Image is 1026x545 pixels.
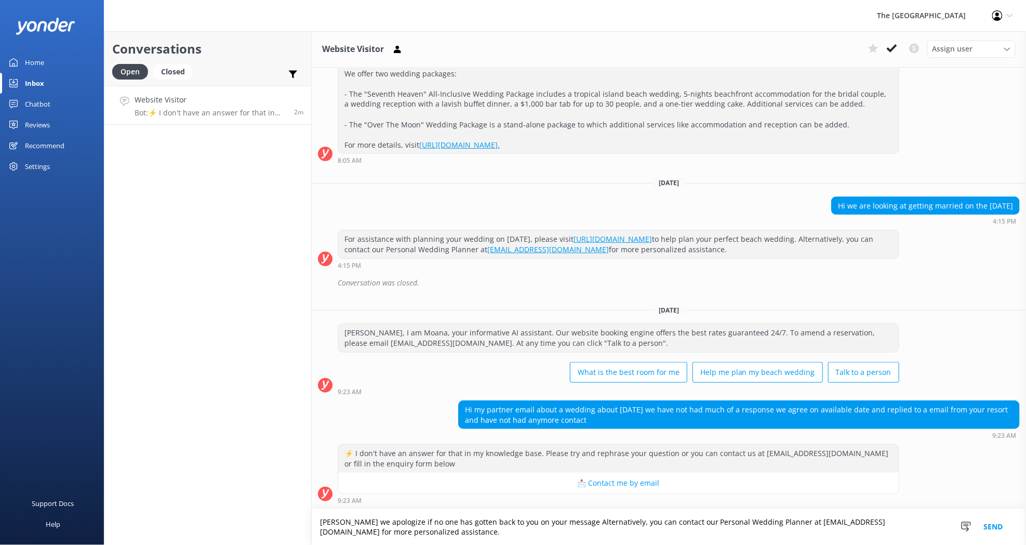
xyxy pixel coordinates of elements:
strong: 8:05 AM [338,158,362,164]
div: Chatbot [25,94,50,114]
strong: 9:23 AM [992,433,1016,439]
a: [EMAIL_ADDRESS][DOMAIN_NAME] [487,244,609,254]
a: [URL][DOMAIN_NAME]. [419,140,500,150]
h2: Conversations [112,39,303,59]
div: Closed [153,64,193,80]
div: Aug 26 2025 06:15pm (UTC -10:00) Pacific/Honolulu [831,217,1020,225]
div: Hi my partner email about a wedding about [DATE] we have not had much of a response we agree on a... [459,401,1019,429]
a: Website VisitorBot:⚡ I don't have an answer for that in my knowledge base. Please try and rephras... [104,86,311,125]
div: Aug 26 2025 06:15pm (UTC -10:00) Pacific/Honolulu [338,262,899,269]
strong: 9:23 AM [338,389,362,395]
div: Recommend [25,135,64,156]
div: Aug 20 2025 10:05am (UTC -10:00) Pacific/Honolulu [338,157,899,164]
div: ⚡ I don't have an answer for that in my knowledge base. Please try and rephrase your question or ... [338,445,899,472]
div: Inbox [25,73,44,94]
button: 📩 Contact me by email [338,473,899,494]
p: Bot: ⚡ I don't have an answer for that in my knowledge base. Please try and rephrase your questio... [135,108,286,118]
div: For assistance with planning your wedding on [DATE], please visit to help plan your perfect beach... [338,230,899,258]
div: Conversation was closed. [338,274,1020,292]
a: Open [112,66,153,77]
div: Support Docs [32,493,74,514]
div: Assign User [927,41,1016,57]
a: Closed [153,66,198,77]
strong: 4:15 PM [338,263,361,269]
button: Talk to a person [828,362,899,383]
h3: Website Visitor [322,43,384,56]
div: Oct 07 2025 11:23am (UTC -10:00) Pacific/Honolulu [338,388,899,395]
div: Oct 07 2025 11:23am (UTC -10:00) Pacific/Honolulu [458,432,1020,439]
strong: 9:23 AM [338,498,362,504]
strong: 4:15 PM [993,218,1016,225]
img: yonder-white-logo.png [16,18,75,35]
button: What is the best room for me [570,362,687,383]
div: Hi we are looking at getting married on the [DATE] [832,197,1019,215]
div: Oct 07 2025 11:23am (UTC -10:00) Pacific/Honolulu [338,497,899,504]
span: [DATE] [652,178,685,187]
div: Home [25,52,44,73]
span: Oct 07 2025 11:23am (UTC -10:00) Pacific/Honolulu [294,108,303,116]
div: We offer two wedding packages: - The "Seventh Heaven" All-Inclusive Wedding Package includes a tr... [338,65,899,154]
div: Help [46,514,60,535]
button: Send [974,509,1013,545]
span: Assign user [932,43,973,55]
div: Settings [25,156,50,177]
button: Help me plan my beach wedding [692,362,823,383]
a: [URL][DOMAIN_NAME] [574,234,652,244]
div: 2025-08-27T05:18:36.962 [318,274,1020,292]
div: [PERSON_NAME], I am Moana, your informative AI assistant. Our website booking engine offers the b... [338,324,899,352]
textarea: [PERSON_NAME] we apologize if no one has gotten back to you on your message Alternatively, you ca... [312,509,1026,545]
h4: Website Visitor [135,94,286,106]
div: Open [112,64,148,80]
div: Reviews [25,114,50,135]
span: [DATE] [652,306,685,315]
